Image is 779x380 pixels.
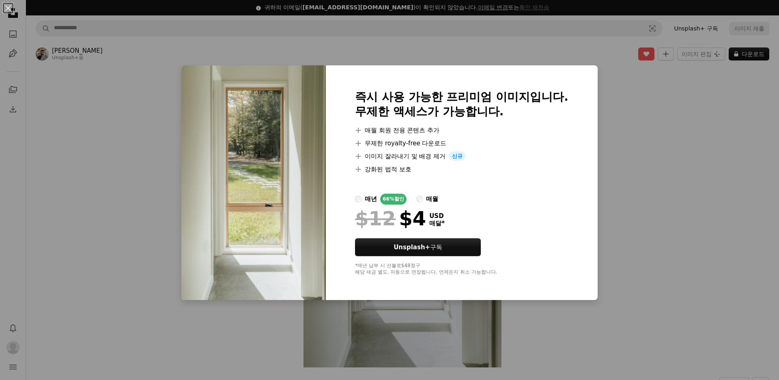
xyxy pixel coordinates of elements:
[449,151,466,161] span: 신규
[426,194,438,204] div: 매월
[394,244,430,251] strong: Unsplash+
[355,164,568,174] li: 강화된 법적 보호
[380,194,407,205] div: 66% 할인
[416,196,423,202] input: 매월
[355,238,481,256] a: Unsplash+구독
[181,65,326,300] img: premium_photo-1733864821626-13329a7d1626
[355,151,568,161] li: 이미지 잘라내기 및 배경 제거
[355,90,568,119] h2: 즉시 사용 가능한 프리미엄 이미지입니다. 무제한 액세스가 가능합니다.
[355,138,568,148] li: 무제한 royalty-free 다운로드
[355,208,426,229] div: $4
[365,194,377,204] div: 매년
[355,263,568,276] div: *매년 납부 시 선불로 $48 청구 해당 세금 별도. 자동으로 연장됩니다. 언제든지 취소 가능합니다.
[429,212,445,220] span: USD
[355,208,396,229] span: $12
[355,196,362,202] input: 매년66%할인
[355,125,568,135] li: 매월 회원 전용 콘텐츠 추가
